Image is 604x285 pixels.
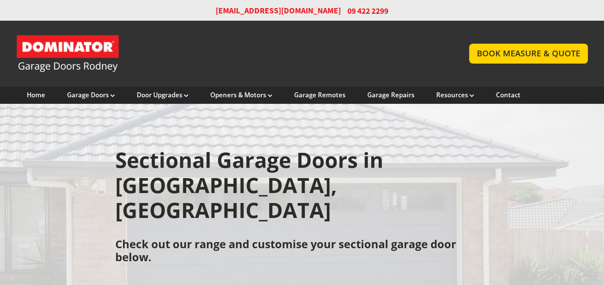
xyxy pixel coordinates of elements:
a: [EMAIL_ADDRESS][DOMAIN_NAME] [216,5,341,16]
a: Garage Repairs [367,91,414,99]
a: Garage Remotes [294,91,345,99]
a: BOOK MEASURE & QUOTE [469,44,588,63]
h1: Sectional Garage Doors in [GEOGRAPHIC_DATA], [GEOGRAPHIC_DATA] [115,147,489,223]
a: Home [27,91,45,99]
a: Garage Doors [67,91,115,99]
a: Contact [496,91,521,99]
a: Openers & Motors [210,91,272,99]
strong: Check out our range and customise your sectional garage door below. [115,237,456,264]
a: Resources [436,91,474,99]
span: 09 422 2299 [347,5,388,16]
a: Door Upgrades [137,91,188,99]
